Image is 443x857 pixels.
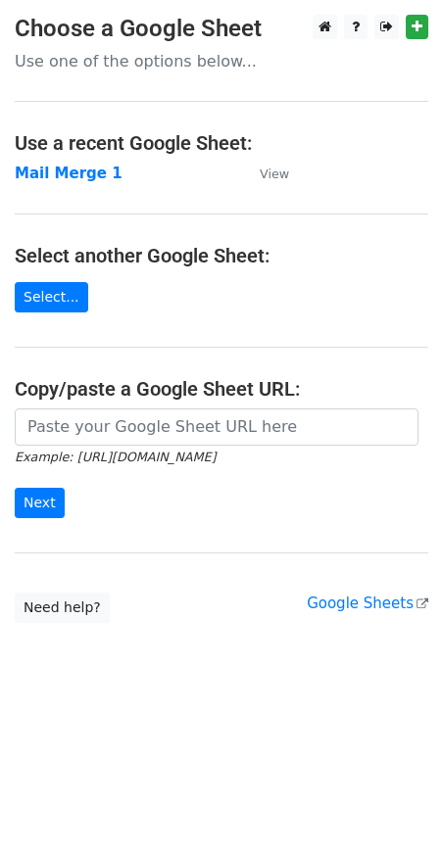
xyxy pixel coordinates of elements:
[15,408,418,446] input: Paste your Google Sheet URL here
[15,131,428,155] h4: Use a recent Google Sheet:
[15,244,428,267] h4: Select another Google Sheet:
[15,165,123,182] a: Mail Merge 1
[260,167,289,181] small: View
[307,595,428,612] a: Google Sheets
[15,51,428,71] p: Use one of the options below...
[15,15,428,43] h3: Choose a Google Sheet
[15,450,216,464] small: Example: [URL][DOMAIN_NAME]
[240,165,289,182] a: View
[15,282,88,312] a: Select...
[15,488,65,518] input: Next
[15,377,428,401] h4: Copy/paste a Google Sheet URL:
[15,593,110,623] a: Need help?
